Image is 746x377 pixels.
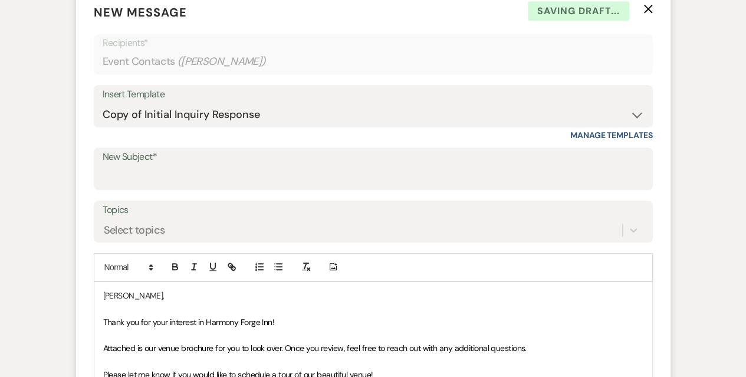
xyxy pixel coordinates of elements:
[103,35,644,51] p: Recipients*
[103,289,643,302] p: [PERSON_NAME],
[103,317,275,327] span: Thank you for your interest in Harmony Forge Inn!
[178,54,266,70] span: ( [PERSON_NAME] )
[528,1,629,21] span: Saving draft...
[94,5,187,20] span: New Message
[570,130,653,140] a: Manage Templates
[103,149,644,166] label: New Subject*
[103,343,527,353] span: Attached is our venue brochure for you to look over. Once you review, feel free to reach out with...
[103,50,644,73] div: Event Contacts
[104,222,165,238] div: Select topics
[103,202,644,219] label: Topics
[103,86,644,103] div: Insert Template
